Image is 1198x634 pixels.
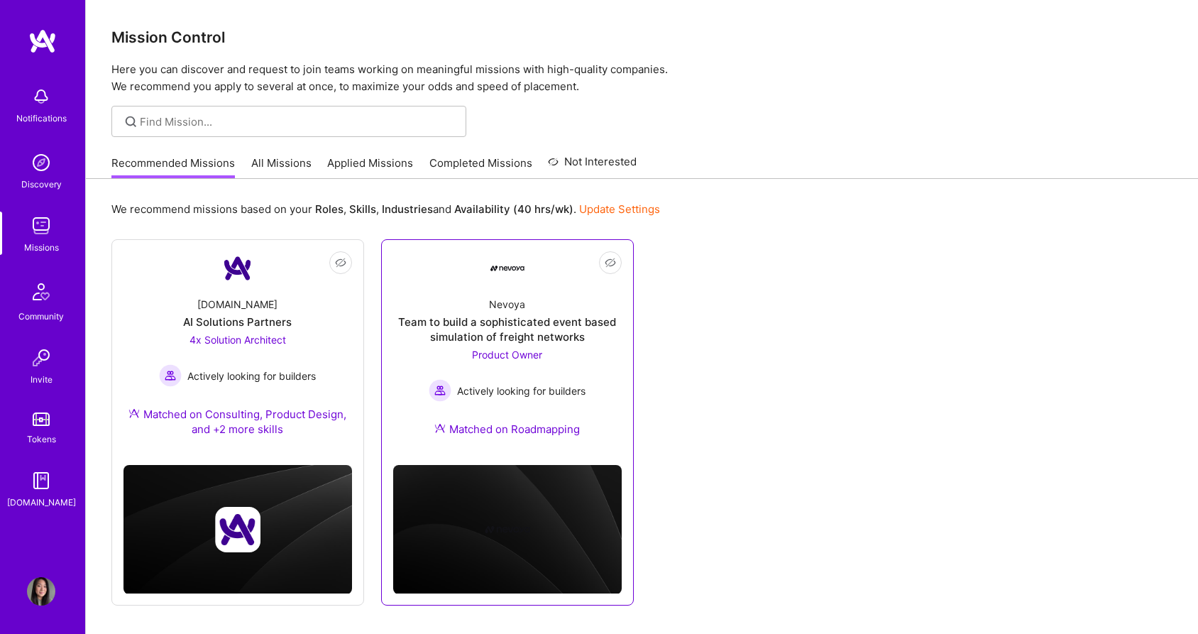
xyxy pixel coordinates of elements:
[472,349,542,361] span: Product Owner
[490,266,524,271] img: Company Logo
[382,202,433,216] b: Industries
[27,577,55,606] img: User Avatar
[579,202,660,216] a: Update Settings
[33,412,50,426] img: tokens
[123,465,352,594] img: cover
[111,155,235,179] a: Recommended Missions
[434,422,580,437] div: Matched on Roadmapping
[489,297,525,312] div: Nevoya
[183,315,292,329] div: AI Solutions Partners
[429,379,451,402] img: Actively looking for builders
[335,257,346,268] i: icon EyeClosed
[429,155,532,179] a: Completed Missions
[27,344,55,372] img: Invite
[27,148,55,177] img: discovery
[457,383,586,398] span: Actively looking for builders
[111,202,660,217] p: We recommend missions based on your , , and .
[27,432,56,447] div: Tokens
[18,309,64,324] div: Community
[548,153,637,179] a: Not Interested
[327,155,413,179] a: Applied Missions
[27,212,55,240] img: teamwork
[28,28,57,54] img: logo
[23,577,59,606] a: User Avatar
[454,202,573,216] b: Availability (40 hrs/wk)
[215,507,260,552] img: Company logo
[24,275,58,309] img: Community
[434,422,446,434] img: Ateam Purple Icon
[187,368,316,383] span: Actively looking for builders
[349,202,376,216] b: Skills
[393,315,622,344] div: Team to build a sophisticated event based simulation of freight networks
[197,297,277,312] div: [DOMAIN_NAME]
[31,372,53,387] div: Invite
[605,257,616,268] i: icon EyeClosed
[128,408,140,419] img: Ateam Purple Icon
[111,61,1172,95] p: Here you can discover and request to join teams working on meaningful missions with high-quality ...
[159,364,182,387] img: Actively looking for builders
[485,507,530,552] img: Company logo
[16,111,67,126] div: Notifications
[123,407,352,437] div: Matched on Consulting, Product Design, and +2 more skills
[189,334,286,346] span: 4x Solution Architect
[140,114,456,129] input: Find Mission...
[393,465,622,594] img: cover
[27,82,55,111] img: bell
[111,28,1172,46] h3: Mission Control
[251,155,312,179] a: All Missions
[123,251,352,454] a: Company Logo[DOMAIN_NAME]AI Solutions Partners4x Solution Architect Actively looking for builders...
[315,202,344,216] b: Roles
[221,251,255,285] img: Company Logo
[27,466,55,495] img: guide book
[7,495,76,510] div: [DOMAIN_NAME]
[123,114,139,130] i: icon SearchGrey
[21,177,62,192] div: Discovery
[393,251,622,454] a: Company LogoNevoyaTeam to build a sophisticated event based simulation of freight networksProduct...
[24,240,59,255] div: Missions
